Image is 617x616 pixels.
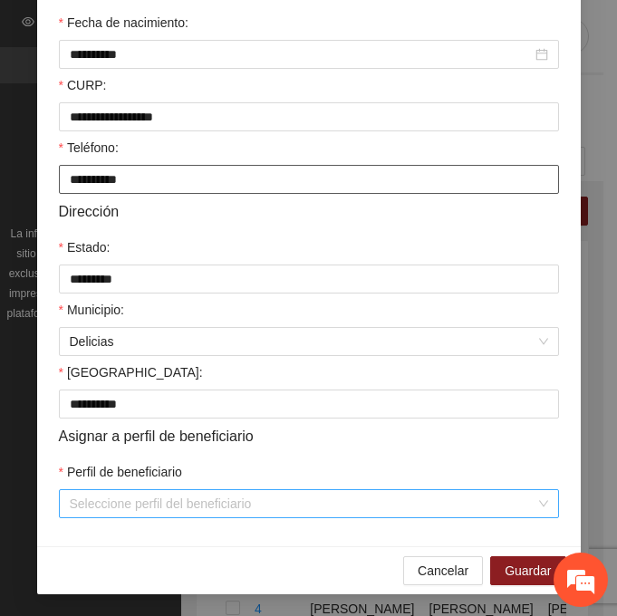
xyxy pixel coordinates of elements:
div: Chatee con nosotros ahora [94,92,304,116]
button: Guardar [490,556,565,585]
label: Fecha de nacimiento: [59,13,188,33]
input: Teléfono: [59,165,559,194]
input: Colonia: [59,390,559,419]
label: Municipio: [59,300,124,320]
span: Dirección [59,200,120,223]
span: Estamos en línea. [105,203,250,386]
span: Guardar [505,561,551,581]
span: Asignar a perfil de beneficiario [59,425,254,448]
span: Delicias [70,328,548,355]
input: Perfil de beneficiario [70,490,535,517]
label: Estado: [59,237,111,257]
button: Cancelar [403,556,483,585]
div: Minimizar ventana de chat en vivo [297,9,341,53]
input: CURP: [59,102,559,131]
textarea: Escriba su mensaje y pulse “Intro” [9,418,345,481]
label: Teléfono: [59,138,119,158]
label: Colonia: [59,362,203,382]
span: Cancelar [418,561,468,581]
input: Fecha de nacimiento: [70,44,532,64]
label: CURP: [59,75,107,95]
input: Estado: [59,265,559,294]
label: Perfil de beneficiario [59,462,182,482]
